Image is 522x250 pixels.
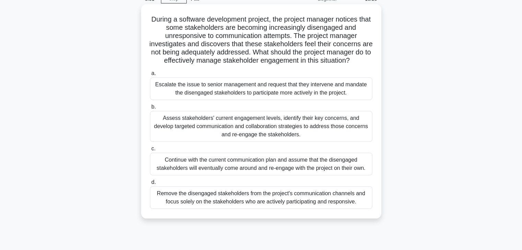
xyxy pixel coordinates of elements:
div: Continue with the current communication plan and assume that the disengaged stakeholders will eve... [150,153,372,175]
span: b. [151,104,156,110]
span: d. [151,179,156,185]
span: a. [151,70,156,76]
h5: During a software development project, the project manager notices that some stakeholders are bec... [149,15,373,65]
div: Assess stakeholders' current engagement levels, identify their key concerns, and develop targeted... [150,111,372,142]
div: Escalate the issue to senior management and request that they intervene and mandate the disengage... [150,77,372,100]
div: Remove the disengaged stakeholders from the project's communication channels and focus solely on ... [150,186,372,209]
span: c. [151,146,155,151]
